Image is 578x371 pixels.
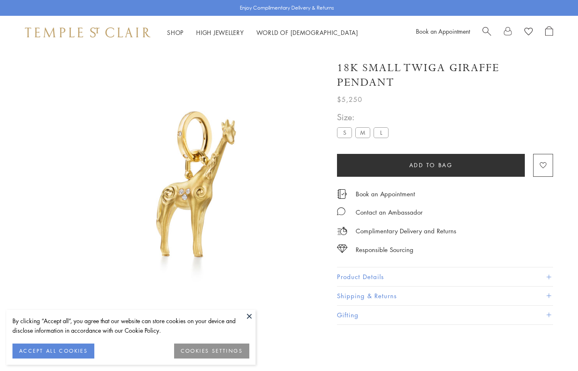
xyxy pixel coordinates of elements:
img: icon_sourcing.svg [337,245,347,253]
a: World of [DEMOGRAPHIC_DATA]World of [DEMOGRAPHIC_DATA] [256,28,358,37]
label: M [355,127,370,138]
button: Product Details [337,267,553,286]
button: Add to bag [337,154,525,177]
button: Gifting [337,306,553,324]
p: Enjoy Complimentary Delivery & Returns [240,4,334,12]
a: Book an Appointment [416,27,470,35]
a: High JewelleryHigh Jewellery [196,28,244,37]
h1: 18K Small Twiga Giraffe Pendant [337,61,553,90]
span: $5,250 [337,94,362,105]
span: Size: [337,110,392,124]
button: Shipping & Returns [337,287,553,305]
div: By clicking “Accept all”, you agree that our website can store cookies on your device and disclos... [12,316,249,335]
img: MessageIcon-01_2.svg [337,207,345,215]
img: Temple St. Clair [25,27,150,37]
div: Responsible Sourcing [356,245,413,255]
nav: Main navigation [167,27,358,38]
label: L [374,127,389,138]
p: Complimentary Delivery and Returns [356,226,456,236]
button: ACCEPT ALL COOKIES [12,344,94,359]
img: icon_appointment.svg [337,189,347,199]
div: Contact an Ambassador [356,207,423,218]
button: COOKIES SETTINGS [174,344,249,359]
img: icon_delivery.svg [337,226,347,236]
span: Add to bag [409,161,453,170]
a: Search [482,26,491,39]
a: Open Shopping Bag [545,26,553,39]
a: View Wishlist [524,26,533,39]
img: P31854-GIRAFSM [54,49,325,320]
a: ShopShop [167,28,184,37]
a: Book an Appointment [356,189,415,198]
label: S [337,127,352,138]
